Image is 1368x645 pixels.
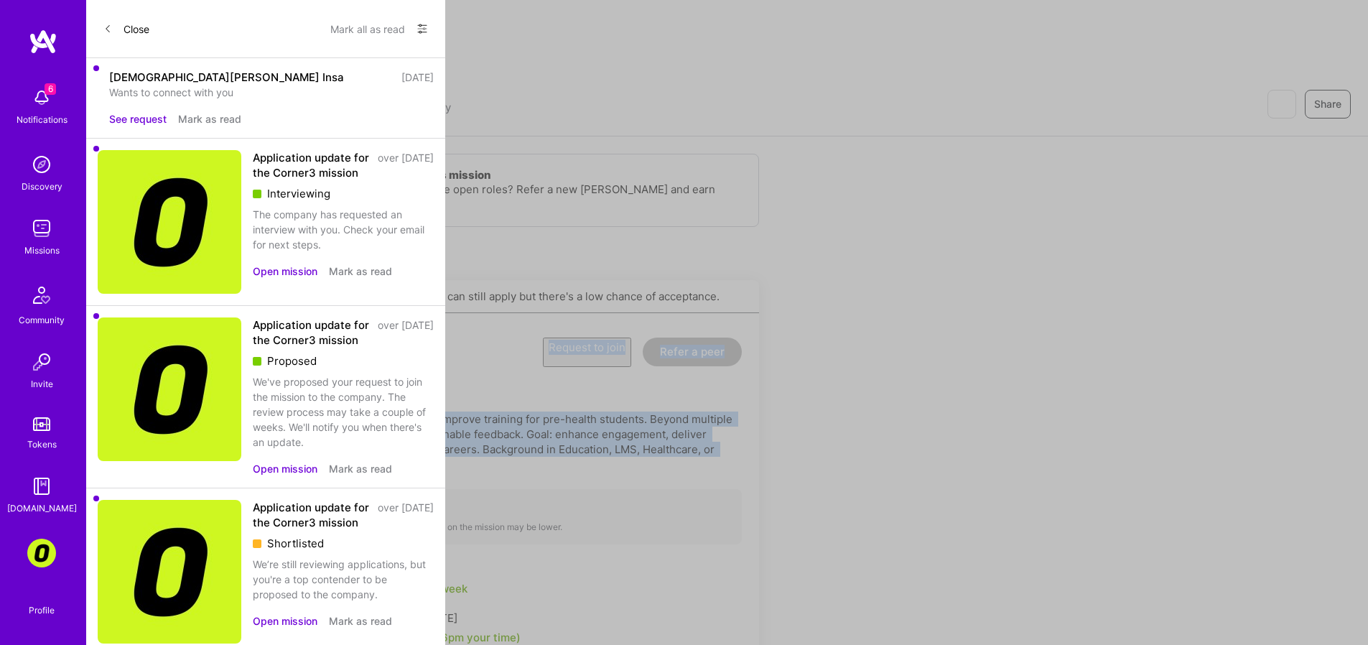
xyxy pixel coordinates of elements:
div: The company has requested an interview with you. Check your email for next steps. [253,207,434,252]
button: Open mission [253,264,317,279]
div: over [DATE] [378,150,434,180]
div: Missions [24,243,60,258]
img: bell [27,83,56,112]
div: Tokens [27,437,57,452]
button: Mark as read [329,613,392,628]
div: [DOMAIN_NAME] [7,501,77,516]
div: [DATE] [401,70,434,85]
div: Wants to connect with you [109,85,434,100]
img: teamwork [27,214,56,243]
button: See request [109,111,167,126]
div: Profile [29,603,55,616]
img: guide book [27,472,56,501]
a: Corner3: Building an AI User Researcher [24,539,60,567]
a: Profile [24,588,60,616]
div: We've proposed your request to join the mission to the company. The review process may take a cou... [253,374,434,450]
div: Application update for the Corner3 mission [253,150,369,180]
div: Shortlisted [253,536,434,551]
button: Mark all as read [330,17,405,40]
img: Community [24,278,59,312]
button: Mark as read [178,111,241,126]
img: discovery [27,150,56,179]
div: [DEMOGRAPHIC_DATA][PERSON_NAME] Insa [109,70,344,85]
img: Corner3: Building an AI User Researcher [27,539,56,567]
div: over [DATE] [378,317,434,348]
button: Open mission [253,461,317,476]
div: Interviewing [253,186,434,201]
button: Mark as read [329,461,392,476]
button: Open mission [253,613,317,628]
div: Application update for the Corner3 mission [253,500,369,530]
span: 6 [45,83,56,95]
button: Close [103,17,149,40]
div: Community [19,312,65,328]
div: Application update for the Corner3 mission [253,317,369,348]
img: Invite [27,348,56,376]
div: over [DATE] [378,500,434,530]
img: Company Logo [98,500,241,644]
img: logo [29,29,57,55]
div: Notifications [17,112,68,127]
div: Invite [31,376,53,391]
div: Proposed [253,353,434,368]
div: We’re still reviewing applications, but you're a top contender to be proposed to the company. [253,557,434,602]
button: Mark as read [329,264,392,279]
img: Company Logo [98,317,241,461]
img: tokens [33,417,50,431]
img: Company Logo [98,150,241,294]
div: Discovery [22,179,62,194]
